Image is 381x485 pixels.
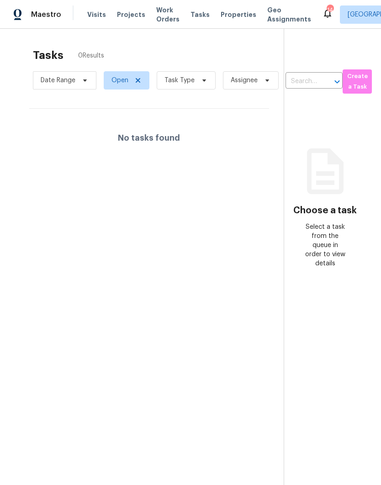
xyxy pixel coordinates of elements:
span: Task Type [164,76,195,85]
input: Search by address [286,74,317,89]
span: Date Range [41,76,75,85]
div: 14 [327,5,333,15]
h3: Choose a task [293,206,357,215]
button: Open [331,75,344,88]
h2: Tasks [33,51,63,60]
span: Visits [87,10,106,19]
span: Properties [221,10,256,19]
span: Open [111,76,128,85]
span: Work Orders [156,5,180,24]
div: Select a task from the queue in order to view details [305,222,346,268]
h4: No tasks found [118,133,180,142]
button: Create a Task [343,69,372,94]
span: Assignee [231,76,258,85]
span: 0 Results [78,51,104,60]
span: Geo Assignments [267,5,311,24]
span: Tasks [190,11,210,18]
span: Projects [117,10,145,19]
span: Create a Task [347,71,367,92]
span: Maestro [31,10,61,19]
